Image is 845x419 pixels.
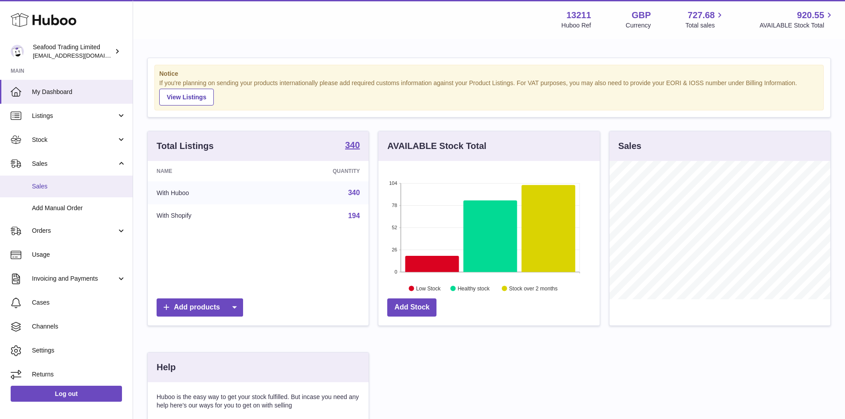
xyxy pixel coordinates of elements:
text: 52 [392,225,397,230]
th: Quantity [267,161,369,181]
span: AVAILABLE Stock Total [759,21,834,30]
span: Add Manual Order [32,204,126,212]
a: 194 [348,212,360,219]
div: If you're planning on sending your products internationally please add required customs informati... [159,79,819,106]
span: Total sales [685,21,725,30]
span: Stock [32,136,117,144]
text: 78 [392,203,397,208]
span: Returns [32,370,126,379]
span: Orders [32,227,117,235]
span: Listings [32,112,117,120]
text: 26 [392,247,397,252]
text: 0 [395,269,397,274]
span: Cases [32,298,126,307]
div: Currency [626,21,651,30]
h3: Total Listings [157,140,214,152]
h3: Sales [618,140,641,152]
span: Sales [32,182,126,191]
span: 727.68 [688,9,715,21]
span: [EMAIL_ADDRESS][DOMAIN_NAME] [33,52,130,59]
h3: Help [157,361,176,373]
span: Usage [32,251,126,259]
text: Healthy stock [458,285,490,291]
td: With Shopify [148,204,267,227]
strong: 13211 [566,9,591,21]
a: View Listings [159,89,214,106]
span: 920.55 [797,9,824,21]
p: Huboo is the easy way to get your stock fulfilled. But incase you need any help here's our ways f... [157,393,360,410]
span: Sales [32,160,117,168]
div: Seafood Trading Limited [33,43,113,60]
a: Add Stock [387,298,436,317]
strong: 340 [345,141,360,149]
th: Name [148,161,267,181]
span: Channels [32,322,126,331]
span: My Dashboard [32,88,126,96]
strong: GBP [632,9,651,21]
div: Huboo Ref [562,21,591,30]
a: 340 [345,141,360,151]
a: 920.55 AVAILABLE Stock Total [759,9,834,30]
strong: Notice [159,70,819,78]
text: Low Stock [416,285,441,291]
text: Stock over 2 months [509,285,558,291]
a: 340 [348,189,360,196]
a: 727.68 Total sales [685,9,725,30]
a: Add products [157,298,243,317]
a: Log out [11,386,122,402]
span: Invoicing and Payments [32,274,117,283]
h3: AVAILABLE Stock Total [387,140,486,152]
img: internalAdmin-13211@internal.huboo.com [11,45,24,58]
span: Settings [32,346,126,355]
td: With Huboo [148,181,267,204]
text: 104 [389,180,397,186]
